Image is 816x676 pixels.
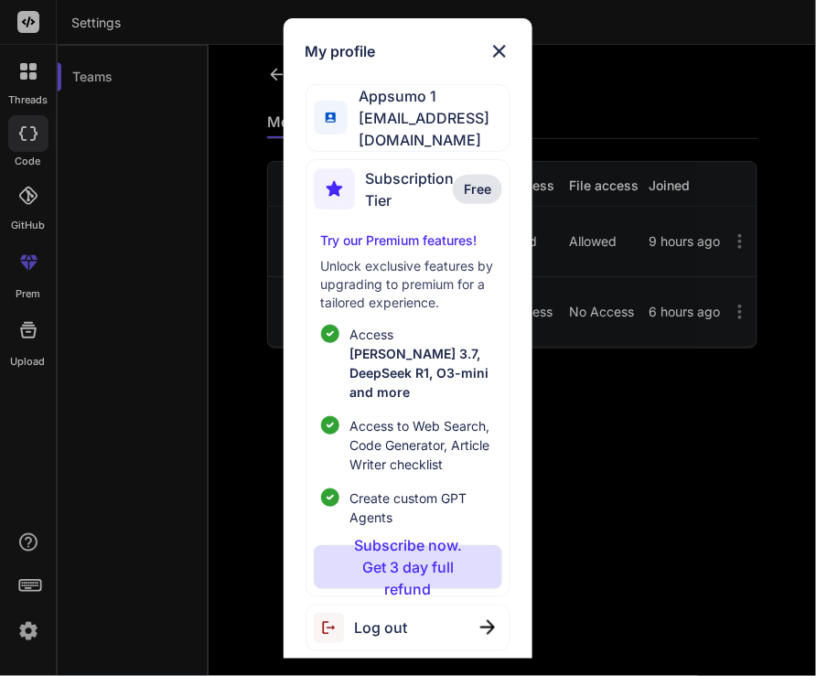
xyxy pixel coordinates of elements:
[314,545,503,589] button: Subscribe now. Get 3 day full refund
[306,40,376,62] h1: My profile
[350,346,489,400] span: [PERSON_NAME] 3.7, DeepSeek R1, O3-mini and more
[314,168,355,209] img: subscription
[350,488,496,527] span: Create custom GPT Agents
[350,416,496,474] span: Access to Web Search, Code Generator, Article Writer checklist
[321,257,496,312] p: Unlock exclusive features by upgrading to premium for a tailored experience.
[326,113,336,123] img: profile
[321,231,496,250] p: Try our Premium features!
[464,180,491,199] span: Free
[321,325,339,343] img: checklist
[480,620,495,635] img: close
[489,40,510,62] img: close
[348,107,510,151] span: [EMAIL_ADDRESS][DOMAIN_NAME]
[321,416,339,435] img: checklist
[349,534,467,600] p: Subscribe now. Get 3 day full refund
[321,488,339,507] img: checklist
[350,325,496,402] p: Access
[366,167,455,211] span: Subscription Tier
[314,613,355,643] img: logout
[348,85,510,107] span: Appsumo 1
[355,617,408,638] span: Log out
